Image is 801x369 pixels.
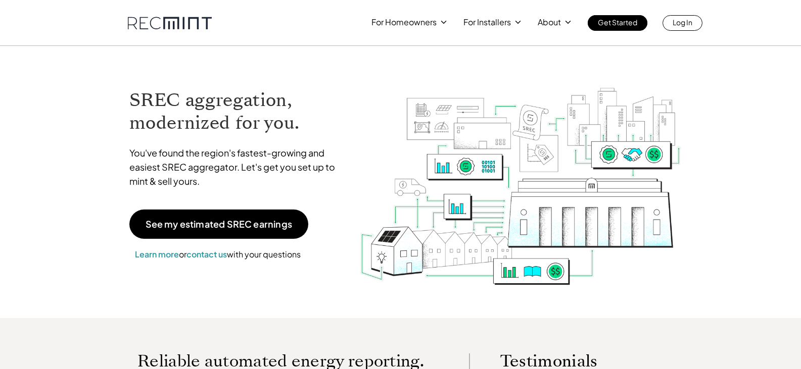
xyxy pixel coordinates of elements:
[663,15,702,31] a: Log In
[371,15,437,29] p: For Homeowners
[146,220,292,229] p: See my estimated SREC earnings
[673,15,692,29] p: Log In
[359,61,682,288] img: RECmint value cycle
[186,249,227,259] a: contact us
[129,146,345,188] p: You've found the region's fastest-growing and easiest SREC aggregator. Let's get you set up to mi...
[538,15,561,29] p: About
[588,15,647,31] a: Get Started
[129,209,308,239] a: See my estimated SREC earnings
[135,249,179,259] a: Learn more
[129,248,306,261] p: or with your questions
[500,353,651,368] p: Testimonials
[129,89,345,134] h1: SREC aggregation, modernized for you.
[598,15,637,29] p: Get Started
[463,15,511,29] p: For Installers
[137,353,439,368] p: Reliable automated energy reporting.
